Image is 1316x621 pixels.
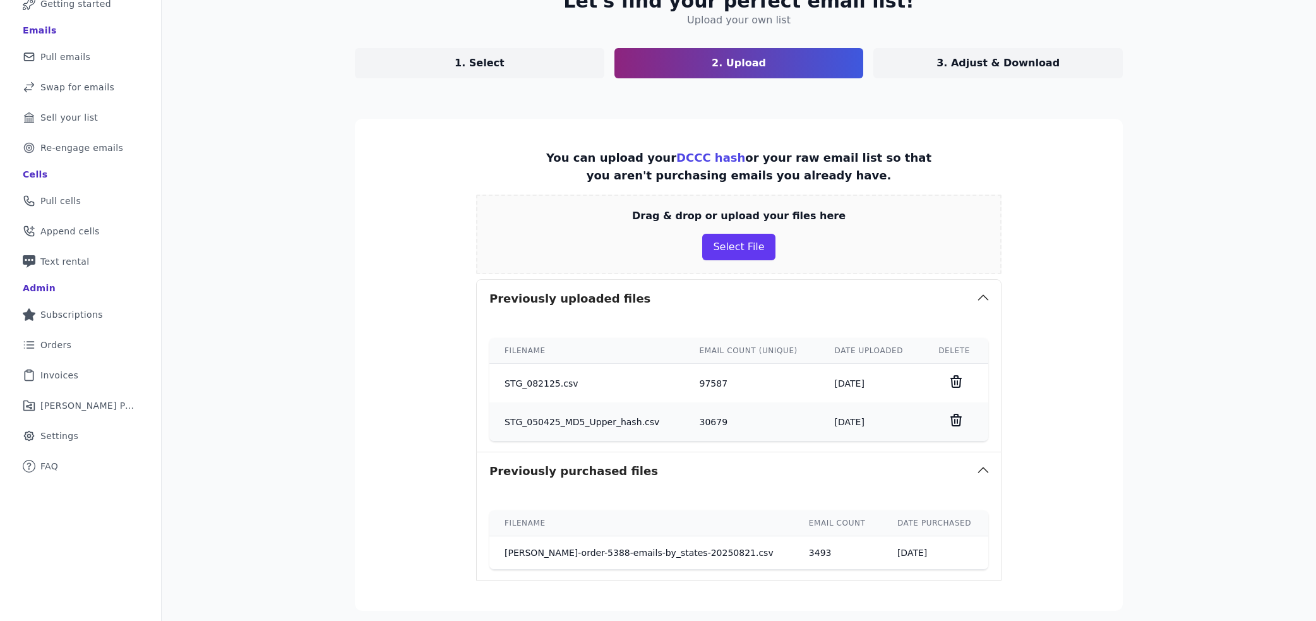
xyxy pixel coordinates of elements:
a: 3. Adjust & Download [873,48,1123,78]
a: Settings [10,422,151,450]
th: Email count [794,510,882,536]
div: Admin [23,282,56,294]
th: Filename [489,510,794,536]
span: Subscriptions [40,308,103,321]
span: Pull cells [40,195,81,207]
a: Re-engage emails [10,134,151,162]
span: Pull emails [40,51,90,63]
span: Sell your list [40,111,98,124]
span: [PERSON_NAME] Performance [40,399,136,412]
button: Previously uploaded files [477,280,1001,318]
p: You can upload your or your raw email list so that you aren't purchasing emails you already have. [542,149,936,184]
td: [DATE] [820,402,924,441]
button: Previously purchased files [477,452,1001,490]
th: Email count (unique) [685,338,820,364]
a: Orders [10,331,151,359]
a: Swap for emails [10,73,151,101]
a: 1. Select [355,48,604,78]
th: Date purchased [882,510,988,536]
span: Orders [40,339,71,351]
td: [DATE] [820,364,924,403]
div: Emails [23,24,57,37]
h3: Previously purchased files [489,462,658,480]
span: Settings [40,430,78,442]
td: [PERSON_NAME]-order-5388-emails-by_states-20250821.csv [489,536,794,570]
p: 3. Adjust & Download [936,56,1060,71]
span: Swap for emails [40,81,114,93]
a: Pull emails [10,43,151,71]
a: DCCC hash [676,151,745,164]
button: Select File [702,234,775,260]
a: [PERSON_NAME] Performance [10,392,151,419]
a: Text rental [10,248,151,275]
th: Filename [489,338,685,364]
td: 97587 [685,364,820,403]
a: Subscriptions [10,301,151,329]
div: Cells [23,168,47,181]
span: FAQ [40,460,58,473]
span: Re-engage emails [40,142,123,154]
h4: Upload your own list [687,13,791,28]
span: Text rental [40,255,90,268]
th: Delete [923,338,988,364]
p: 2. Upload [712,56,766,71]
a: Append cells [10,217,151,245]
a: Pull cells [10,187,151,215]
a: 2. Upload [614,48,864,78]
span: Invoices [40,369,78,382]
p: 1. Select [455,56,505,71]
td: 3493 [794,536,882,570]
h3: Previously uploaded files [489,290,650,308]
p: Drag & drop or upload your files here [632,208,846,224]
a: FAQ [10,452,151,480]
td: [DATE] [882,536,988,570]
a: Sell your list [10,104,151,131]
td: STG_082125.csv [489,364,685,403]
span: Append cells [40,225,100,238]
th: Date uploaded [820,338,924,364]
td: 30679 [685,402,820,441]
td: STG_050425_MD5_Upper_hash.csv [489,402,685,441]
a: Invoices [10,361,151,389]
